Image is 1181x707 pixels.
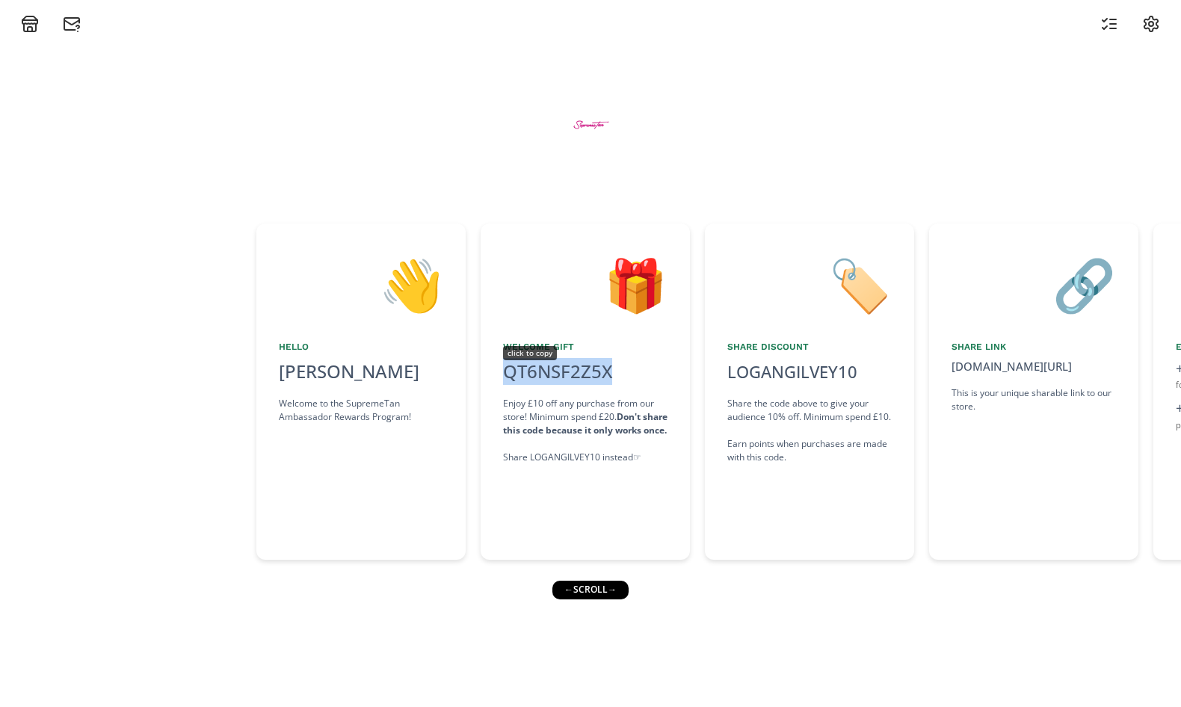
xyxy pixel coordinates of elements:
[503,246,667,322] div: 🎁
[727,359,857,384] div: LOGANGILVEY10
[494,358,621,385] div: QT6NSF2Z5X
[952,340,1116,353] div: Share Link
[279,397,443,424] div: Welcome to the SupremeTan Ambassador Rewards Program!
[279,340,443,353] div: Hello
[727,246,892,322] div: 🏷️
[279,358,443,385] div: [PERSON_NAME]
[503,340,667,353] div: Welcome Gift
[727,340,892,353] div: Share Discount
[503,346,557,360] div: click to copy
[727,397,892,464] div: Share the code above to give your audience 10% off. Minimum spend £10. Earn points when purchases...
[552,581,629,599] div: ← scroll →
[503,410,667,436] strong: Don't share this code because it only works once.
[952,246,1116,322] div: 🔗
[952,358,1116,375] div: [DOMAIN_NAME][URL]
[503,397,667,464] div: Enjoy £10 off any purchase from our store! Minimum spend £20. Share LOGANGILVEY10 instead ☞
[563,96,619,152] img: BtZWWMaMEGZe
[279,246,443,322] div: 👋
[952,386,1116,413] div: This is your unique sharable link to our store.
